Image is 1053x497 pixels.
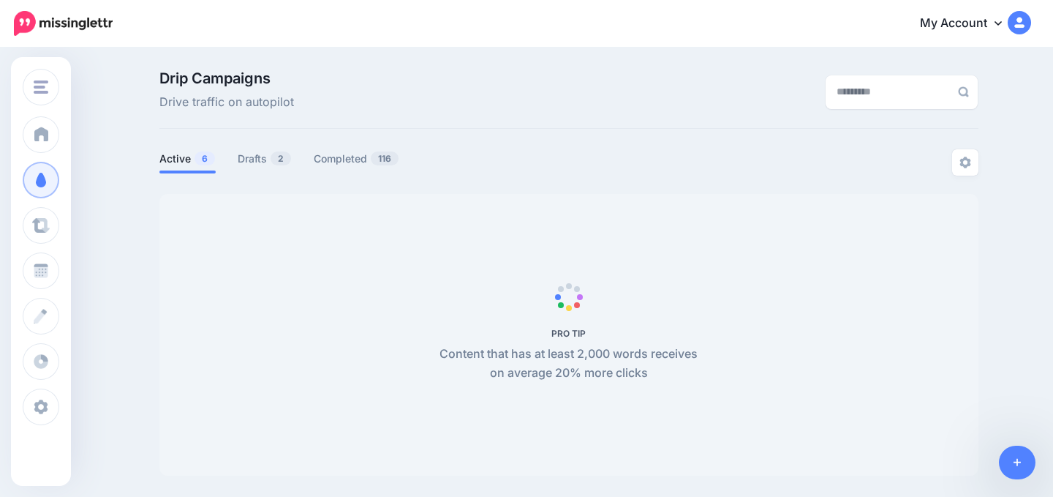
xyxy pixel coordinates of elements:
span: Drip Campaigns [159,71,294,86]
a: Drafts2 [238,150,292,168]
img: Missinglettr [14,11,113,36]
img: menu.png [34,81,48,94]
a: Completed116 [314,150,399,168]
span: 116 [371,152,399,165]
p: Content that has at least 2,000 words receives on average 20% more clicks [431,345,706,383]
h5: PRO TIP [431,328,706,339]
span: 2 [271,152,291,165]
span: Drive traffic on autopilot [159,93,294,112]
span: 6 [195,152,215,165]
img: search-grey-6.png [958,86,969,97]
a: Active6 [159,150,216,168]
img: settings-grey.png [959,157,971,168]
a: My Account [905,6,1031,42]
